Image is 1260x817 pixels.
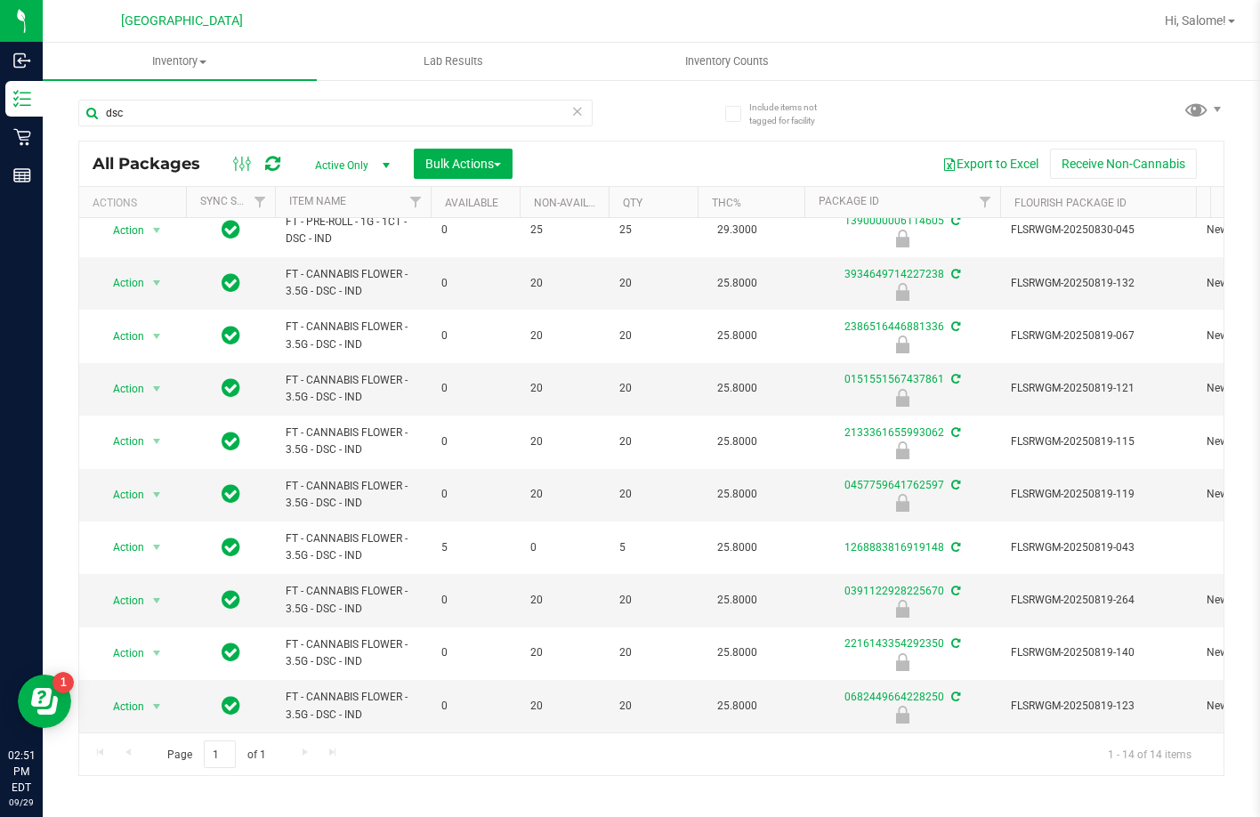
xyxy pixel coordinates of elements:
a: THC% [712,197,741,209]
div: Newly Received [802,706,1003,724]
span: 25.8000 [708,640,766,666]
span: In Sync [222,217,240,242]
span: select [146,271,168,295]
a: Item Name [289,195,346,207]
span: Sync from Compliance System [949,637,960,650]
a: Flourish Package ID [1014,197,1127,209]
p: 09/29 [8,796,35,809]
span: 0 [441,222,509,239]
a: Available [445,197,498,209]
span: 0 [441,644,509,661]
span: FT - CANNABIS FLOWER - 3.5G - DSC - IND [286,425,420,458]
span: 0 [441,328,509,344]
span: select [146,694,168,719]
inline-svg: Reports [13,166,31,184]
span: In Sync [222,693,240,718]
span: 20 [530,592,598,609]
span: Clear [571,100,584,123]
span: 20 [619,328,687,344]
span: 20 [530,275,598,292]
span: FT - CANNABIS FLOWER - 3.5G - DSC - IND [286,478,420,512]
span: 25.8000 [708,429,766,455]
span: select [146,588,168,613]
inline-svg: Retail [13,128,31,146]
span: 25 [619,222,687,239]
span: 20 [619,380,687,397]
span: Sync from Compliance System [949,373,960,385]
div: Newly Received [802,336,1003,353]
button: Bulk Actions [414,149,513,179]
span: Sync from Compliance System [949,585,960,597]
span: Bulk Actions [425,157,501,171]
span: In Sync [222,640,240,665]
button: Export to Excel [931,149,1050,179]
span: FT - CANNABIS FLOWER - 3.5G - DSC - IND [286,372,420,406]
span: FLSRWGM-20250819-119 [1011,486,1185,503]
span: 25.8000 [708,376,766,401]
span: Action [97,376,145,401]
a: Qty [623,197,642,209]
span: 20 [619,698,687,715]
span: FLSRWGM-20250819-115 [1011,433,1185,450]
div: Actions [93,197,179,209]
span: 0 [441,433,509,450]
span: [GEOGRAPHIC_DATA] [121,13,243,28]
span: FLSRWGM-20250819-043 [1011,539,1185,556]
a: Inventory [43,43,317,80]
span: 25.8000 [708,481,766,507]
span: select [146,482,168,507]
span: Sync from Compliance System [949,479,960,491]
iframe: Resource center unread badge [52,672,74,693]
span: 20 [619,433,687,450]
span: 25.8000 [708,693,766,719]
button: Receive Non-Cannabis [1050,149,1197,179]
span: 20 [530,380,598,397]
a: 0457759641762597 [844,479,944,491]
span: Action [97,218,145,243]
a: 0391122928225670 [844,585,944,597]
span: FT - CANNABIS FLOWER - 3.5G - DSC - IND [286,319,420,352]
span: Action [97,641,145,666]
div: Newly Received [802,389,1003,407]
span: Action [97,588,145,613]
span: select [146,429,168,454]
div: Newly Received [802,600,1003,618]
span: Sync from Compliance System [949,691,960,703]
span: 20 [619,486,687,503]
span: Page of 1 [152,740,280,768]
span: Sync from Compliance System [949,268,960,280]
span: select [146,641,168,666]
span: FLSRWGM-20250819-132 [1011,275,1185,292]
span: 20 [619,644,687,661]
span: 25.8000 [708,271,766,296]
span: Include items not tagged for facility [749,101,838,127]
span: Sync from Compliance System [949,320,960,333]
span: In Sync [222,481,240,506]
iframe: Resource center [18,675,71,728]
span: 20 [530,328,598,344]
span: FT - PRE-ROLL - 1G - 1CT - DSC - IND [286,214,420,247]
span: 25.8000 [708,323,766,349]
span: FT - CANNABIS FLOWER - 3.5G - DSC - IND [286,583,420,617]
span: 0 [441,486,509,503]
a: Filter [246,187,275,217]
span: select [146,324,168,349]
span: 0 [441,698,509,715]
span: Action [97,482,145,507]
span: FLSRWGM-20250819-140 [1011,644,1185,661]
inline-svg: Inbound [13,52,31,69]
span: 20 [619,592,687,609]
span: 0 [441,380,509,397]
a: 3934649714227238 [844,268,944,280]
a: 0151551567437861 [844,373,944,385]
span: 5 [441,539,509,556]
div: Newly Received [802,653,1003,671]
span: In Sync [222,587,240,612]
span: In Sync [222,376,240,400]
input: Search Package ID, Item Name, SKU, Lot or Part Number... [78,100,593,126]
a: 2386516446881336 [844,320,944,333]
span: FLSRWGM-20250830-045 [1011,222,1185,239]
div: Newly Received [802,441,1003,459]
span: FT - CANNABIS FLOWER - 3.5G - DSC - IND [286,689,420,723]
